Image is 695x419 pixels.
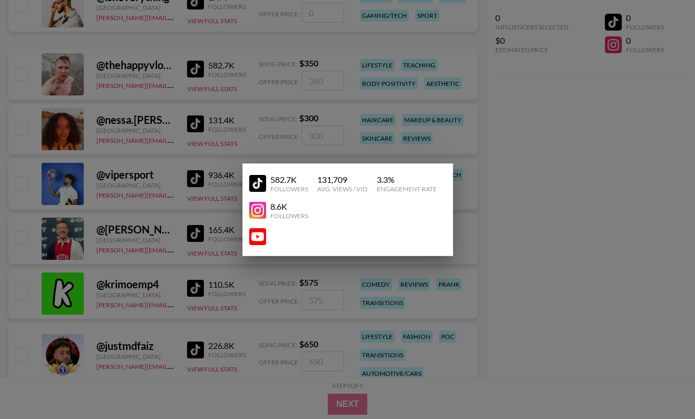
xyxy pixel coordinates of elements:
div: 3.3 % [377,174,437,185]
img: YouTube [249,175,266,192]
div: Followers [270,185,308,193]
div: Engagement Rate [377,185,437,193]
div: 131,709 [317,174,367,185]
div: 582.7K [270,174,308,185]
img: YouTube [249,228,266,245]
div: Followers [270,212,308,220]
img: YouTube [249,202,266,219]
div: Avg. Views / Vid [317,185,367,193]
div: 8.6K [270,201,308,212]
